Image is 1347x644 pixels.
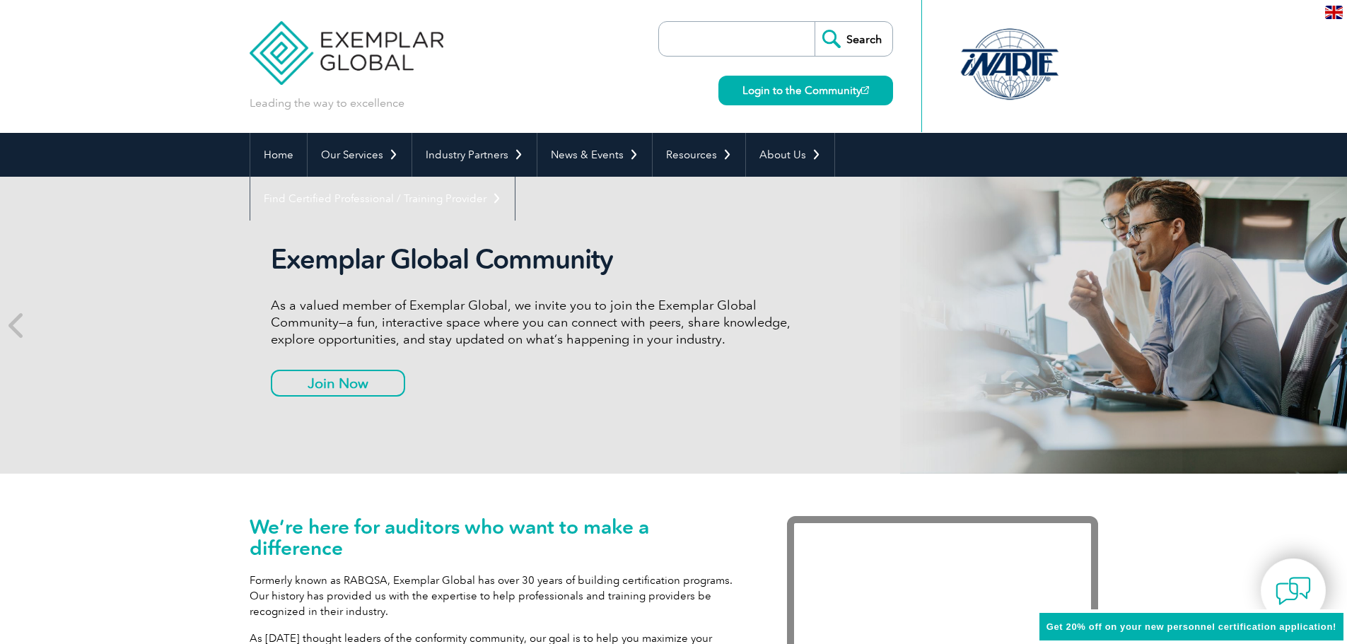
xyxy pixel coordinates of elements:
[250,177,515,221] a: Find Certified Professional / Training Provider
[718,76,893,105] a: Login to the Community
[250,95,404,111] p: Leading the way to excellence
[1325,6,1343,19] img: en
[250,573,745,619] p: Formerly known as RABQSA, Exemplar Global has over 30 years of building certification programs. O...
[271,297,801,348] p: As a valued member of Exemplar Global, we invite you to join the Exemplar Global Community—a fun,...
[1276,573,1311,609] img: contact-chat.png
[815,22,892,56] input: Search
[250,133,307,177] a: Home
[308,133,412,177] a: Our Services
[861,86,869,94] img: open_square.png
[653,133,745,177] a: Resources
[1046,621,1336,632] span: Get 20% off on your new personnel certification application!
[746,133,834,177] a: About Us
[271,370,405,397] a: Join Now
[412,133,537,177] a: Industry Partners
[537,133,652,177] a: News & Events
[250,516,745,558] h1: We’re here for auditors who want to make a difference
[271,243,801,276] h2: Exemplar Global Community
